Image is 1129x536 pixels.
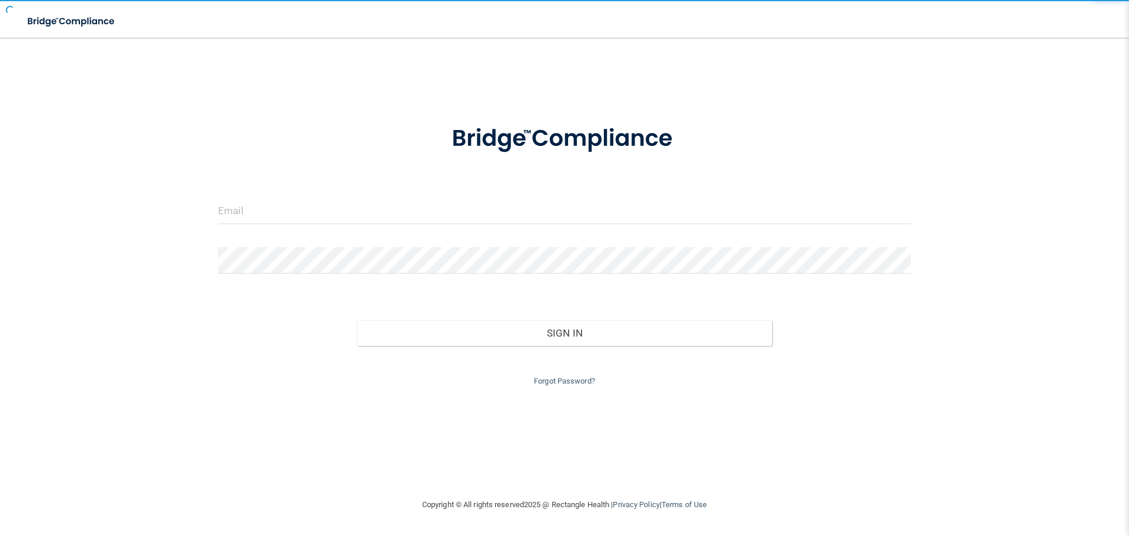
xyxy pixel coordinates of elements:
a: Privacy Policy [613,500,659,509]
a: Forgot Password? [534,377,595,385]
img: bridge_compliance_login_screen.278c3ca4.svg [18,9,126,34]
input: Email [218,198,911,224]
img: bridge_compliance_login_screen.278c3ca4.svg [427,108,702,169]
button: Sign In [357,320,773,346]
a: Terms of Use [662,500,707,509]
div: Copyright © All rights reserved 2025 @ Rectangle Health | | [350,486,779,524]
